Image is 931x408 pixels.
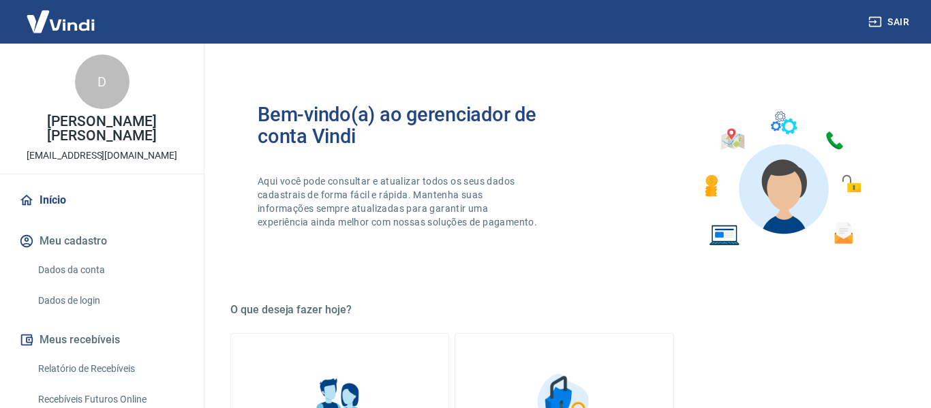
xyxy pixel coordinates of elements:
button: Meus recebíveis [16,325,187,355]
a: Dados de login [33,287,187,315]
h2: Bem-vindo(a) ao gerenciador de conta Vindi [258,104,564,147]
a: Dados da conta [33,256,187,284]
a: Início [16,185,187,215]
button: Meu cadastro [16,226,187,256]
img: Vindi [16,1,105,42]
img: Imagem de um avatar masculino com diversos icones exemplificando as funcionalidades do gerenciado... [692,104,871,254]
div: D [75,54,129,109]
p: [PERSON_NAME] [PERSON_NAME] [11,114,193,143]
p: Aqui você pode consultar e atualizar todos os seus dados cadastrais de forma fácil e rápida. Mant... [258,174,540,229]
button: Sair [866,10,915,35]
a: Relatório de Recebíveis [33,355,187,383]
h5: O que deseja fazer hoje? [230,303,898,317]
p: [EMAIL_ADDRESS][DOMAIN_NAME] [27,148,177,163]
